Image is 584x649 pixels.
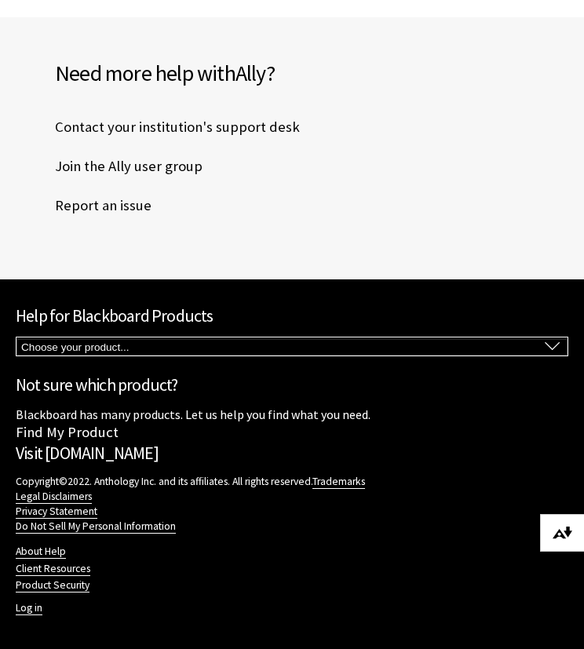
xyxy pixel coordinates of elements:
[16,442,159,464] a: Visit [DOMAIN_NAME]
[16,505,97,519] a: Privacy Statement
[16,406,568,423] p: Blackboard has many products. Let us help you find what you need.
[16,578,89,592] a: Product Security
[16,423,119,441] a: Find My Product
[312,475,365,489] a: Trademarks
[235,59,266,87] span: Ally
[16,601,42,615] a: Log in
[16,490,92,504] a: Legal Disclaimers
[16,474,568,534] p: Copyright©2022. Anthology Inc. and its affiliates. All rights reserved.
[16,303,568,329] h2: Help for Blackboard Products
[55,155,203,178] a: Join the Ally user group
[55,115,300,139] a: Contact your institution's support desk
[16,545,66,559] a: About Help
[16,520,176,534] a: Do Not Sell My Personal Information
[55,57,568,89] h2: Need more help with ?
[16,562,90,576] a: Client Resources
[16,372,568,398] h2: Not sure which product?
[55,194,151,217] a: Report an issue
